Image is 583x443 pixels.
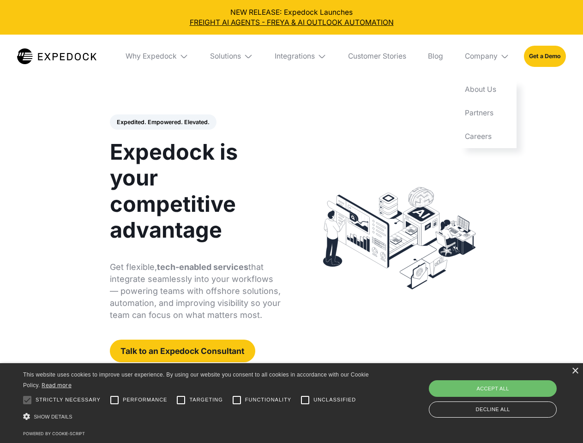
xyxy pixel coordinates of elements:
nav: Company [457,78,517,148]
span: Unclassified [313,396,356,404]
span: Performance [123,396,168,404]
span: Strictly necessary [36,396,101,404]
div: Company [465,52,498,61]
span: This website uses cookies to improve user experience. By using our website you consent to all coo... [23,371,369,389]
div: Why Expedock [118,35,196,78]
div: Company [457,35,517,78]
a: About Us [457,78,517,102]
span: Targeting [189,396,222,404]
a: Blog [421,35,450,78]
a: Read more [42,382,72,389]
span: Functionality [245,396,291,404]
a: Customer Stories [341,35,413,78]
div: Show details [23,411,372,423]
span: Show details [34,414,72,419]
div: Solutions [210,52,241,61]
div: Integrations [275,52,315,61]
a: Get a Demo [524,46,566,66]
div: Integrations [267,35,334,78]
div: Why Expedock [126,52,177,61]
a: Talk to an Expedock Consultant [110,340,255,362]
h1: Expedock is your competitive advantage [110,139,281,243]
strong: tech-enabled services [157,262,248,272]
p: Get flexible, that integrate seamlessly into your workflows — powering teams with offshore soluti... [110,261,281,321]
iframe: Chat Widget [429,343,583,443]
a: FREIGHT AI AGENTS - FREYA & AI OUTLOOK AUTOMATION [7,18,576,28]
div: NEW RELEASE: Expedock Launches [7,7,576,28]
a: Partners [457,102,517,125]
div: Solutions [203,35,260,78]
a: Careers [457,125,517,148]
a: Powered by cookie-script [23,431,85,436]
